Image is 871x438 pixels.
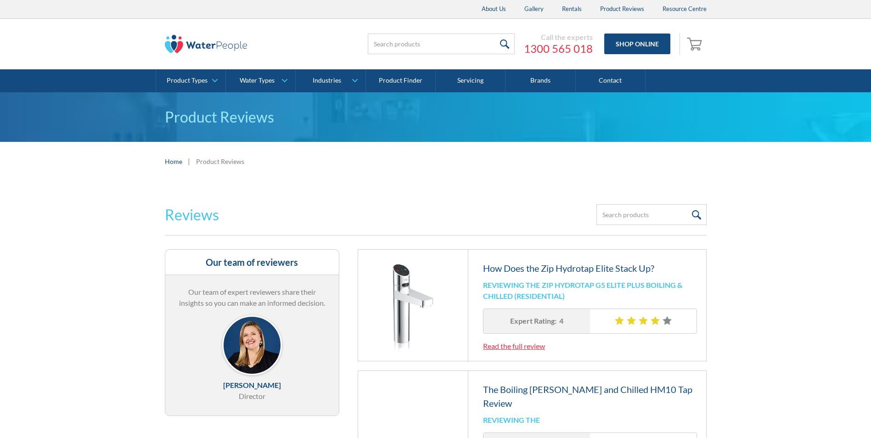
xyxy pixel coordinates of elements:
[165,157,182,166] a: Home
[187,156,191,167] div: |
[436,69,506,92] a: Servicing
[226,69,295,92] a: Water Types
[165,106,707,128] h1: Product Reviews
[296,69,365,92] a: Industries
[165,204,219,226] h2: Reviews
[506,69,575,92] a: Brands
[483,382,697,410] h3: The Boiling [PERSON_NAME] and Chilled HM10 Tap Review
[524,42,593,56] a: 1300 565 018
[174,255,330,269] h3: Our team of reviewers
[483,261,697,275] h3: How Does the Zip Hydrotap Elite Stack Up?
[483,342,545,350] a: Read the full review
[687,36,704,51] img: shopping cart
[524,33,593,42] div: Call the experts
[165,35,247,53] img: The Water People
[596,204,707,225] input: Search products
[196,157,244,166] div: Product Reviews
[483,281,682,300] h5: Zip Hydrotap G5 Elite Plus Boiling & Chilled (Residential)
[313,77,341,84] div: Industries
[177,391,327,402] div: Director
[483,416,540,424] h5: Reviewing the
[685,33,707,55] a: Open empty cart
[510,316,556,325] h3: Expert Rating:
[177,380,327,391] div: [PERSON_NAME]
[368,34,515,54] input: Search products
[366,69,436,92] a: Product Finder
[167,77,208,84] div: Product Types
[604,34,670,54] a: Shop Online
[559,316,563,325] h3: 4
[156,69,225,92] a: Product Types
[177,286,327,309] p: Our team of expert reviewers share their insights so you can make an informed decision.
[576,69,646,92] a: Contact
[483,281,540,289] h5: Reviewing the
[240,77,275,84] div: Water Types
